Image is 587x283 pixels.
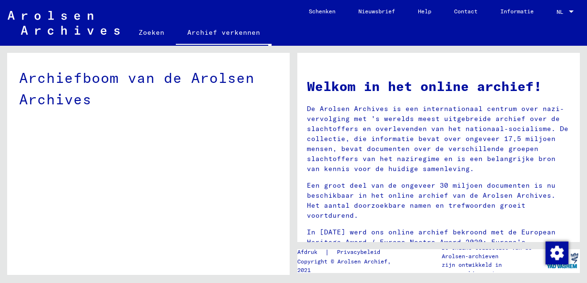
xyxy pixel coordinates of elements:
p: Copyright © Arolsen Archief, 2021 [297,257,403,274]
p: zijn ontwikkeld in samenwerking met [442,261,545,278]
a: Zoeken [127,21,176,44]
img: Zustimmung ändern [546,242,568,264]
font: | [325,247,329,257]
p: De Arolsen Archives is een internationaal centrum over nazi-vervolging met 's werelds meest uitge... [307,104,570,174]
img: yv_logo.png [545,249,580,273]
a: Archief verkennen [176,21,272,46]
p: In [DATE] werd ons online archief bekroond met de European Heritage Award / Europa Nostra Award 2... [307,227,570,257]
img: Arolsen_neg.svg [8,11,120,35]
a: Privacybeleid [329,247,392,257]
span: NL [557,9,567,15]
div: Archiefboom van de Arolsen Archives [19,67,278,110]
p: De online collecties van de Arolsen-archieven [442,243,545,261]
h1: Welkom in het online archief! [307,76,570,96]
a: Afdruk [297,247,325,257]
p: Een groot deel van de ongeveer 30 miljoen documenten is nu beschikbaar in het online archief van ... [307,181,570,221]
